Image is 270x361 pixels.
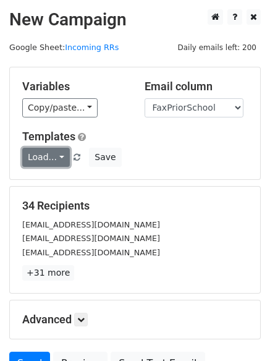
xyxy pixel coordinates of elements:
a: +31 more [22,265,74,281]
button: Save [89,148,121,167]
a: Copy/paste... [22,98,98,117]
small: [EMAIL_ADDRESS][DOMAIN_NAME] [22,220,160,229]
h2: New Campaign [9,9,261,30]
a: Incoming RRs [65,43,119,52]
h5: Advanced [22,313,248,326]
span: Daily emails left: 200 [173,41,261,54]
small: [EMAIL_ADDRESS][DOMAIN_NAME] [22,248,160,257]
a: Templates [22,130,75,143]
small: Google Sheet: [9,43,119,52]
h5: Email column [145,80,248,93]
small: [EMAIL_ADDRESS][DOMAIN_NAME] [22,234,160,243]
h5: 34 Recipients [22,199,248,213]
h5: Variables [22,80,126,93]
a: Daily emails left: 200 [173,43,261,52]
iframe: Chat Widget [208,302,270,361]
a: Load... [22,148,70,167]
